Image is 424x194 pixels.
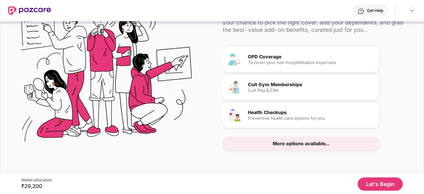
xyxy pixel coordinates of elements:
div: Cult Gym Memberships [248,82,374,87]
img: Health Checkups [228,108,241,122]
img: Cult Gym Memberships [228,81,241,94]
div: To cover your non hospitalisation expenses [248,60,374,65]
div: Wallet allocation [21,177,52,183]
div: Health Checkups [248,110,374,115]
img: New Pazcare Logo [8,6,51,15]
div: More options available... [273,141,329,146]
div: Preventive health care options for you [248,116,374,120]
div: Get Help [367,8,383,13]
div: Cult Play & Elite [248,88,374,93]
div: OPD Coverage [248,54,374,59]
button: Let's Begin [358,177,403,191]
img: svg+xml;base64,PHN2ZyBpZD0iSGVscC0zMngzMiIgeG1sbnM9Imh0dHA6Ly93d3cudzMub3JnLzIwMDAvc3ZnIiB3aWR0aD... [358,8,364,15]
div: ₹29,200 [21,183,52,189]
img: OPD Coverage [228,53,241,66]
img: svg+xml;base64,PHN2ZyBpZD0iRHJvcGRvd24tMzJ4MzIiIHhtbG5zPSJodHRwOi8vd3d3LnczLm9yZy8yMDAwL3N2ZyIgd2... [409,8,415,13]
